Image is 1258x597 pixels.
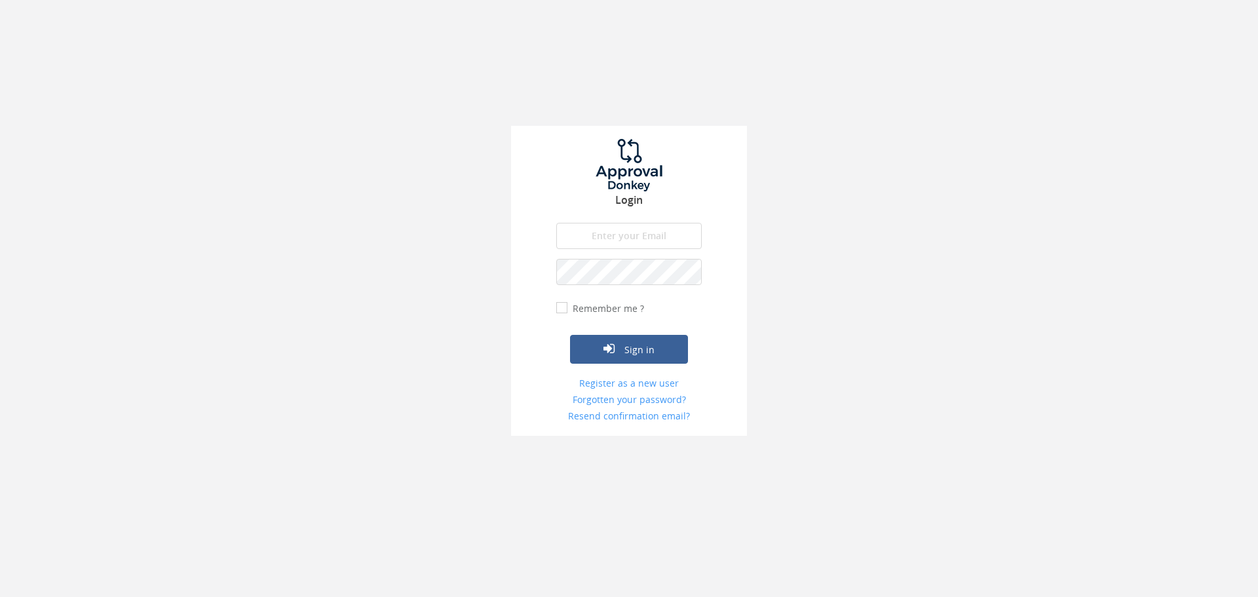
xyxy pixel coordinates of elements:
a: Forgotten your password? [556,393,702,406]
img: logo.png [580,139,678,191]
a: Resend confirmation email? [556,410,702,423]
a: Register as a new user [556,377,702,390]
button: Sign in [570,335,688,364]
input: Enter your Email [556,223,702,249]
label: Remember me ? [569,302,644,315]
h3: Login [511,195,747,206]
